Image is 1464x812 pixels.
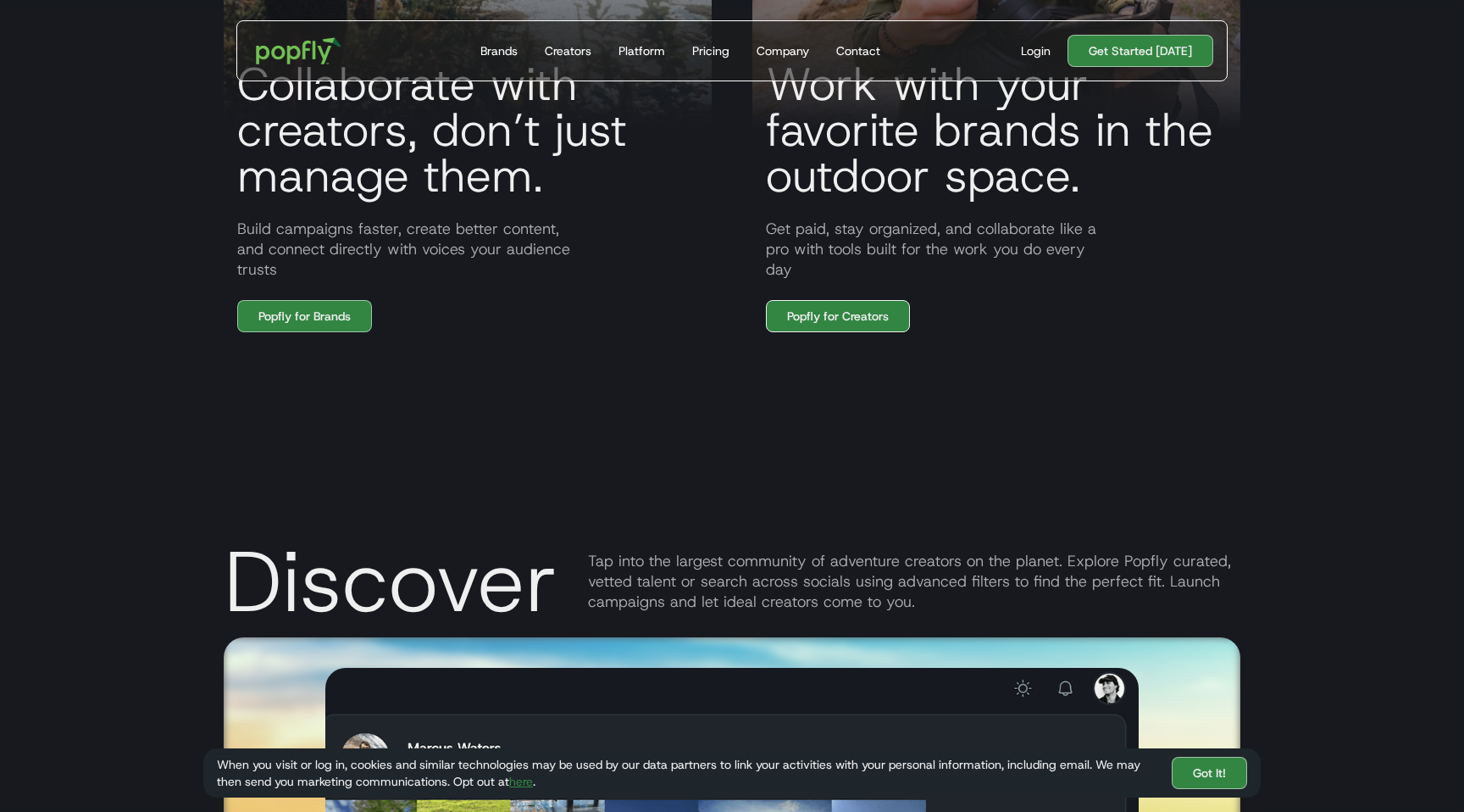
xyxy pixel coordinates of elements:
[217,756,1158,790] div: When you visit or log in, cookies and similar technologies may be used by our data partners to li...
[750,21,816,81] a: Company
[752,219,1240,280] p: Get paid, stay organized, and collaborate like a pro with tools built for the work you do every day
[509,774,533,789] a: here
[1067,35,1213,67] a: Get Started [DATE]
[752,61,1240,198] h3: Work with your favorite brands in the outdoor space.
[692,42,729,59] div: Pricing
[757,42,809,59] div: Company
[224,61,712,198] h3: Collaborate with creators, don’t just manage them.
[237,300,372,332] a: Popfly for Brands
[224,219,712,280] p: Build campaigns faster, create better content, and connect directly with voices your audience trusts
[588,551,1240,612] div: Tap into the largest community of adventure creators on the planet. Explore Popfly curated, vette...
[480,42,518,59] div: Brands
[538,21,598,81] a: Creators
[829,21,887,81] a: Contact
[1014,42,1057,59] a: Login
[685,21,736,81] a: Pricing
[618,42,665,59] div: Platform
[612,21,672,81] a: Platform
[1021,42,1051,59] div: Login
[836,42,880,59] div: Contact
[244,25,353,76] a: home
[766,300,910,332] a: Popfly for Creators
[1172,757,1247,789] a: Got It!
[545,42,591,59] div: Creators
[224,539,557,624] div: Discover
[474,21,524,81] a: Brands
